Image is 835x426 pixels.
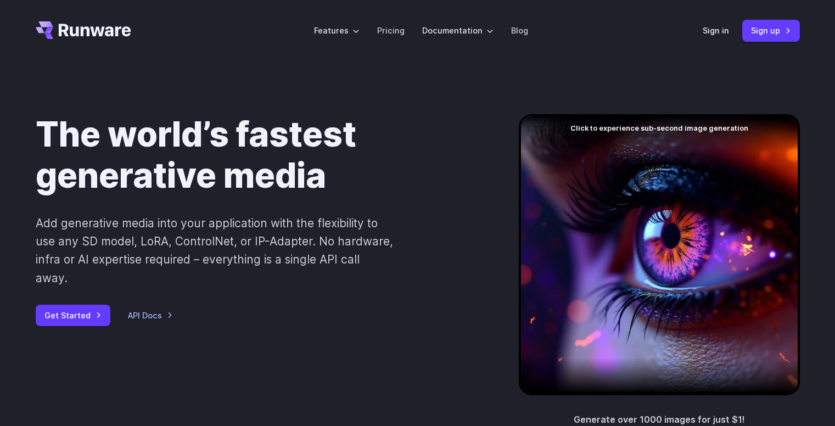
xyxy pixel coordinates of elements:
[742,20,800,41] a: Sign up
[422,24,494,37] label: Documentation
[128,309,173,322] a: API Docs
[36,114,484,197] h1: The world’s fastest generative media
[36,305,110,326] a: Get Started
[511,24,528,37] a: Blog
[36,214,394,287] p: Add generative media into your application with the flexibility to use any SD model, LoRA, Contro...
[377,24,405,37] a: Pricing
[314,24,360,37] label: Features
[703,24,729,37] a: Sign in
[36,21,131,39] a: Go to /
